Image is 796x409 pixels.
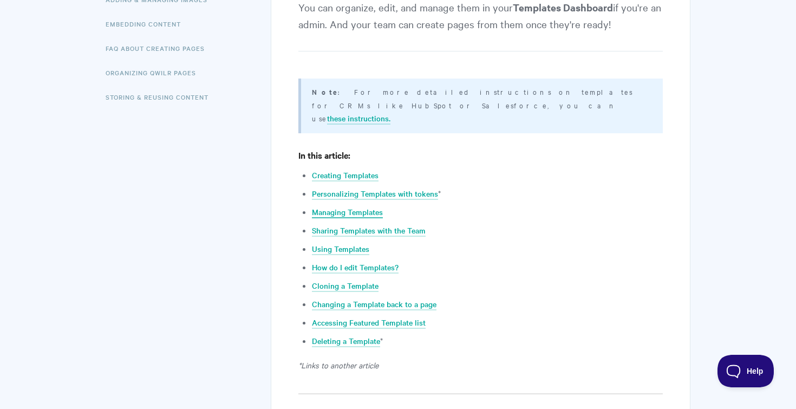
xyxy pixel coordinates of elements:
b: Note [312,87,338,97]
a: these instructions. [327,113,390,125]
a: Sharing Templates with the Team [312,225,426,237]
a: How do I edit Templates? [312,262,399,274]
a: Accessing Featured Template list [312,317,426,329]
iframe: Toggle Customer Support [717,355,774,387]
a: Changing a Template back to a page [312,298,436,310]
a: Personalizing Templates with tokens [312,188,438,200]
a: Cloning a Template [312,280,379,292]
em: *Links to another article [298,360,379,371]
a: Using Templates [312,243,369,255]
a: Storing & Reusing Content [106,86,217,108]
p: : For more detailed instructions on templates for CRMs like HubSpot or Salesforce, you can use [312,85,649,125]
strong: In this article: [298,149,350,161]
a: Creating Templates [312,170,379,181]
a: Deleting a Template [312,335,380,347]
a: Managing Templates [312,206,383,218]
a: FAQ About Creating Pages [106,37,213,59]
strong: Templates Dashboard [513,1,613,14]
a: Embedding Content [106,13,189,35]
a: Organizing Qwilr Pages [106,62,204,83]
